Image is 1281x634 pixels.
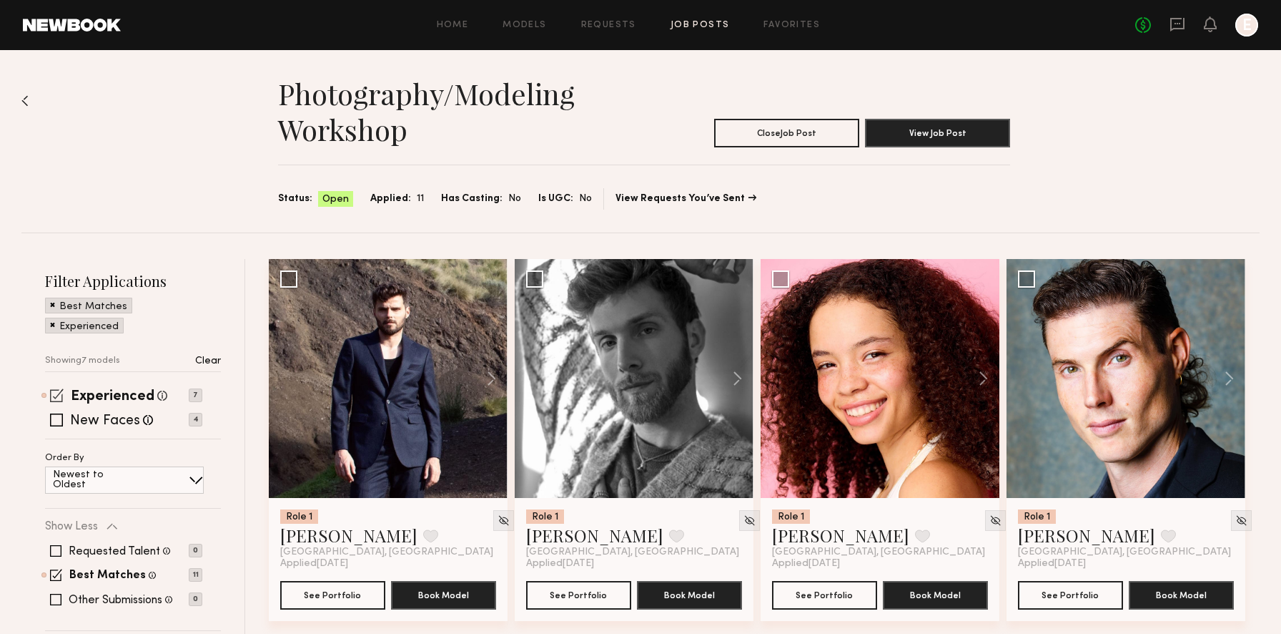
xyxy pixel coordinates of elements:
[278,76,644,147] h1: Photography/Modeling Workshop
[637,581,742,610] button: Book Model
[883,588,988,600] a: Book Model
[1018,581,1123,610] button: See Portfolio
[526,509,564,524] div: Role 1
[21,95,29,107] img: Back to previous page
[45,356,120,366] p: Showing 7 models
[280,547,493,558] span: [GEOGRAPHIC_DATA], [GEOGRAPHIC_DATA]
[417,191,424,207] span: 11
[508,191,521,207] span: No
[189,389,202,402] p: 7
[526,524,663,547] a: [PERSON_NAME]
[498,514,510,527] img: Unhide Model
[71,390,154,404] label: Experienced
[189,592,202,606] p: 0
[865,119,1010,147] button: View Job Post
[53,470,138,490] p: Newest to Oldest
[526,547,739,558] span: [GEOGRAPHIC_DATA], [GEOGRAPHIC_DATA]
[637,588,742,600] a: Book Model
[1235,14,1258,36] a: E
[69,570,146,582] label: Best Matches
[772,558,988,570] div: Applied [DATE]
[615,194,756,204] a: View Requests You’ve Sent
[1018,558,1234,570] div: Applied [DATE]
[883,581,988,610] button: Book Model
[189,413,202,426] p: 4
[763,21,820,30] a: Favorites
[581,21,636,30] a: Requests
[59,322,119,332] p: Experienced
[437,21,469,30] a: Home
[70,414,140,429] label: New Faces
[772,547,985,558] span: [GEOGRAPHIC_DATA], [GEOGRAPHIC_DATA]
[189,568,202,582] p: 11
[195,356,221,366] p: Clear
[280,509,318,524] div: Role 1
[1018,547,1231,558] span: [GEOGRAPHIC_DATA], [GEOGRAPHIC_DATA]
[189,544,202,557] p: 0
[441,191,503,207] span: Has Casting:
[280,558,496,570] div: Applied [DATE]
[503,21,546,30] a: Models
[278,191,312,207] span: Status:
[322,192,349,207] span: Open
[526,558,742,570] div: Applied [DATE]
[59,302,127,312] p: Best Matches
[526,581,631,610] button: See Portfolio
[45,521,98,532] p: Show Less
[538,191,573,207] span: Is UGC:
[69,595,162,606] label: Other Submissions
[391,588,496,600] a: Book Model
[370,191,411,207] span: Applied:
[743,514,756,527] img: Unhide Model
[1235,514,1247,527] img: Unhide Model
[772,524,909,547] a: [PERSON_NAME]
[280,524,417,547] a: [PERSON_NAME]
[45,454,84,463] p: Order By
[772,509,810,524] div: Role 1
[1018,509,1056,524] div: Role 1
[280,581,385,610] button: See Portfolio
[1129,588,1234,600] a: Book Model
[671,21,730,30] a: Job Posts
[69,546,160,557] label: Requested Talent
[579,191,592,207] span: No
[1129,581,1234,610] button: Book Model
[714,119,859,147] button: CloseJob Post
[772,581,877,610] button: See Portfolio
[391,581,496,610] button: Book Model
[45,271,221,291] h2: Filter Applications
[1018,524,1155,547] a: [PERSON_NAME]
[989,514,1001,527] img: Unhide Model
